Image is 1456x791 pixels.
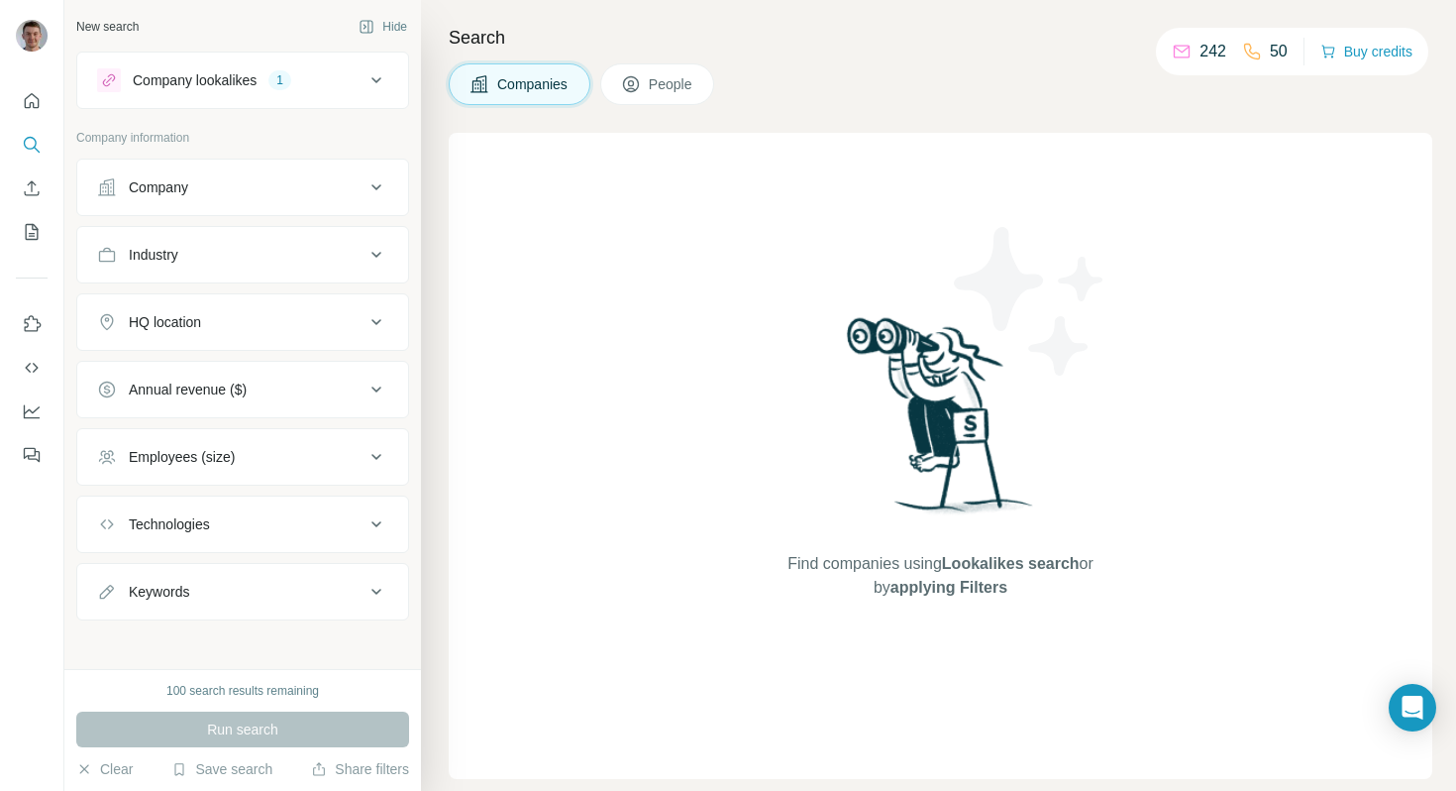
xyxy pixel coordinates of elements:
p: Company information [76,129,409,147]
img: Avatar [16,20,48,52]
p: 242 [1199,40,1226,63]
img: Surfe Illustration - Stars [941,212,1119,391]
p: 50 [1270,40,1288,63]
button: Technologies [77,501,408,548]
button: Employees (size) [77,433,408,481]
button: Hide [345,12,421,42]
span: Companies [497,74,570,94]
button: Industry [77,231,408,279]
button: Dashboard [16,394,48,429]
span: Find companies using or by [781,552,1098,600]
div: New search [76,18,139,36]
div: Company lookalikes [133,70,257,90]
button: HQ location [77,298,408,346]
button: Share filters [311,759,409,779]
button: Enrich CSV [16,170,48,206]
button: Search [16,127,48,163]
div: Open Intercom Messenger [1389,684,1436,732]
img: Surfe Illustration - Woman searching with binoculars [838,312,1044,533]
div: 100 search results remaining [166,682,319,700]
button: Annual revenue ($) [77,366,408,413]
div: Company [129,177,188,197]
span: Lookalikes search [942,555,1080,572]
button: Feedback [16,437,48,473]
button: Use Surfe on LinkedIn [16,306,48,342]
button: Save search [171,759,272,779]
div: HQ location [129,312,201,332]
span: People [649,74,694,94]
div: Industry [129,245,178,265]
button: Buy credits [1320,38,1412,65]
button: Clear [76,759,133,779]
button: Use Surfe API [16,350,48,386]
div: Annual revenue ($) [129,380,247,399]
button: Company [77,164,408,211]
span: applying Filters [890,579,1007,596]
h4: Search [449,24,1432,52]
div: Employees (size) [129,447,235,467]
button: My lists [16,214,48,250]
button: Company lookalikes1 [77,56,408,104]
button: Quick start [16,83,48,119]
button: Keywords [77,568,408,616]
div: Technologies [129,514,210,534]
div: 1 [268,71,291,89]
div: Keywords [129,582,189,602]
